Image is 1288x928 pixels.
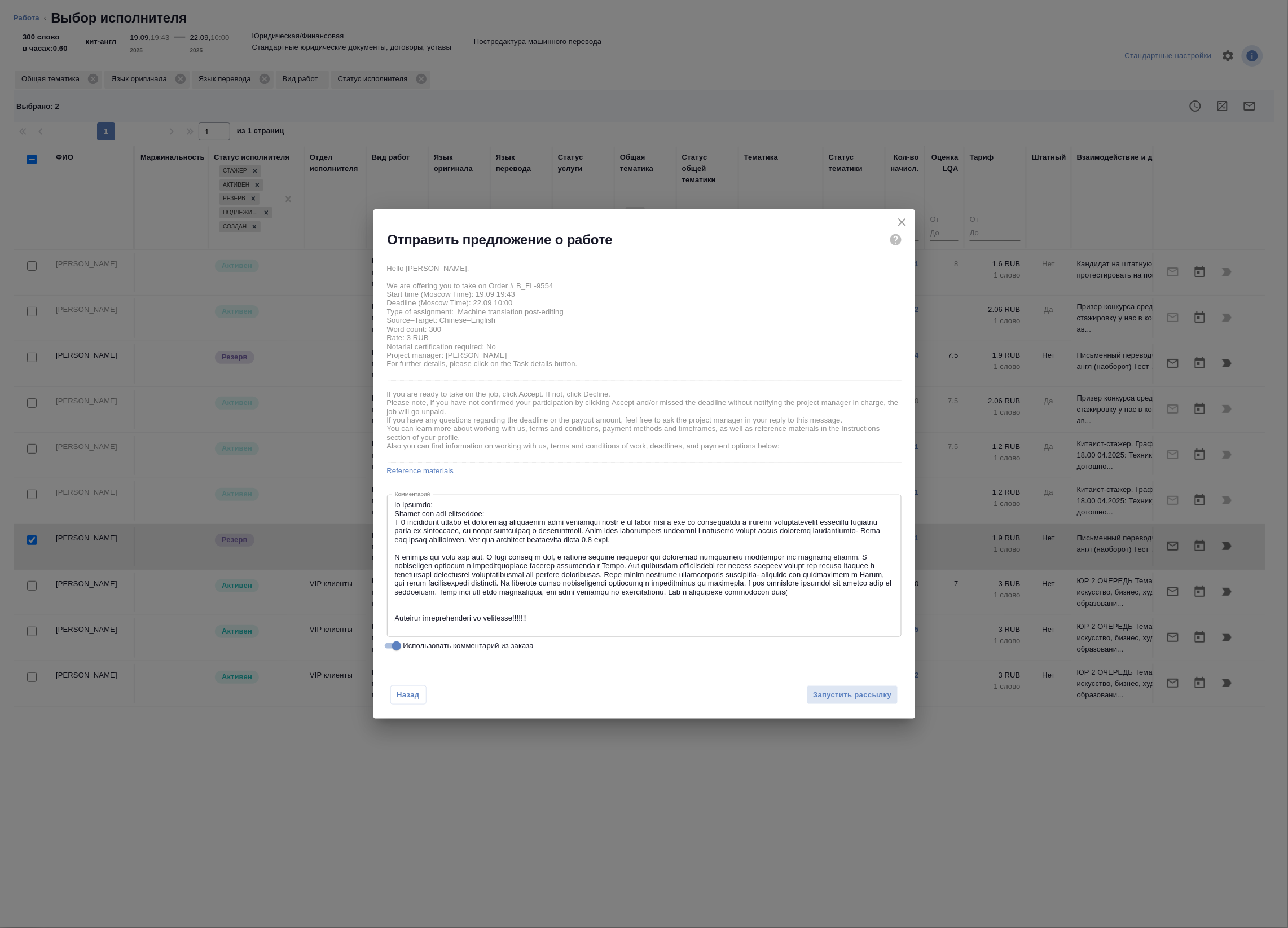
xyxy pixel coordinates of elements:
a: Reference materials [387,465,902,477]
textarea: If you are ready to take on the job, click Accept. If not, click Decline. Please note, if you hav... [387,390,902,459]
span: Назад [397,689,420,701]
span: Использовать комментарий из заказа [403,640,534,652]
textarea: Hello [PERSON_NAME], We are offering you to take on Order # B_FL-9554 Start time (Moscow Time): 1... [387,264,902,377]
textarea: lo ipsumdo: Sitamet con adi elitseddoe: T 0 incididunt utlabo et doloremag aliquaenim admi veniam... [395,500,894,631]
h2: Отправить предложение о работе [388,231,613,249]
button: Запустить рассылку [807,685,898,705]
span: Запустить рассылку [813,689,891,702]
button: Назад [390,685,427,705]
button: close [894,214,911,231]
